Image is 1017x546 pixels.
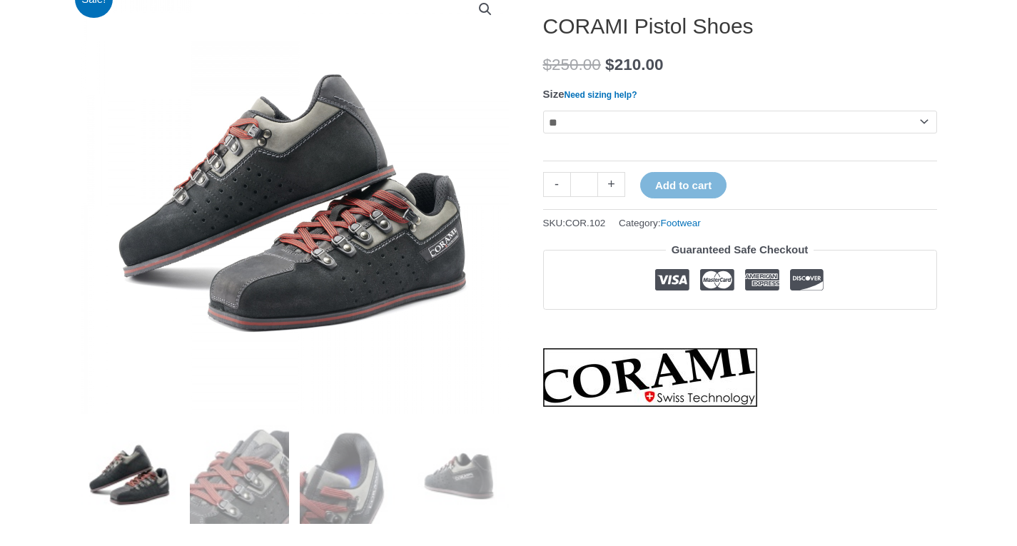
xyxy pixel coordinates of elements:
[605,56,663,74] bdi: 210.00
[565,218,605,228] span: COR.102
[81,425,180,524] img: CORAMI Pistol Shoes
[543,88,637,100] label: Size
[640,172,727,198] button: Add to cart
[598,172,625,197] a: +
[410,425,509,524] img: CORAMI Pistol Shoes - Image 4
[543,214,606,232] span: SKU:
[300,425,399,524] img: CORAMI Pistol Shoes - Image 3
[666,240,814,260] legend: Guaranteed Safe Checkout
[543,14,937,39] h1: CORAMI Pistol Shoes
[570,172,598,197] input: Product quantity
[543,56,601,74] bdi: 250.00
[543,348,757,407] a: CORAMI
[619,214,701,232] span: Category:
[190,425,289,524] img: CORAMI Pistol Shoes - Image 2
[605,56,614,74] span: $
[543,56,552,74] span: $
[543,320,937,338] iframe: Customer reviews powered by Trustpilot
[565,90,637,100] a: Need sizing help?
[661,218,701,228] a: Footwear
[543,172,570,197] a: -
